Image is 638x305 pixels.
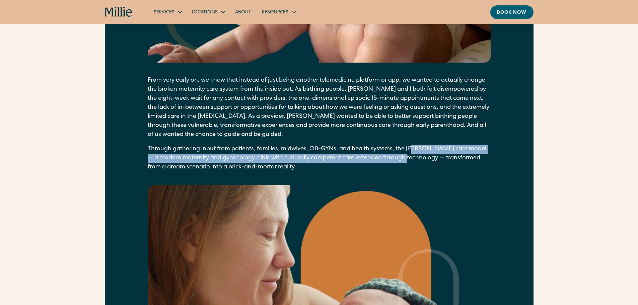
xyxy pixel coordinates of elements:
[187,6,230,17] div: Locations
[148,6,187,17] div: Services
[148,76,491,139] p: From very early on, we knew that instead of just being another telemedicine platform or app, we w...
[192,9,218,16] div: Locations
[497,9,527,16] div: Book now
[262,9,288,16] div: Resources
[257,6,300,17] div: Resources
[154,9,174,16] div: Services
[490,5,534,19] a: Book now
[148,145,491,172] p: Through gathering input from patients, families, midwives, OB-GYNs, and health systems, the [PERS...
[105,7,133,17] a: home
[230,6,257,17] a: About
